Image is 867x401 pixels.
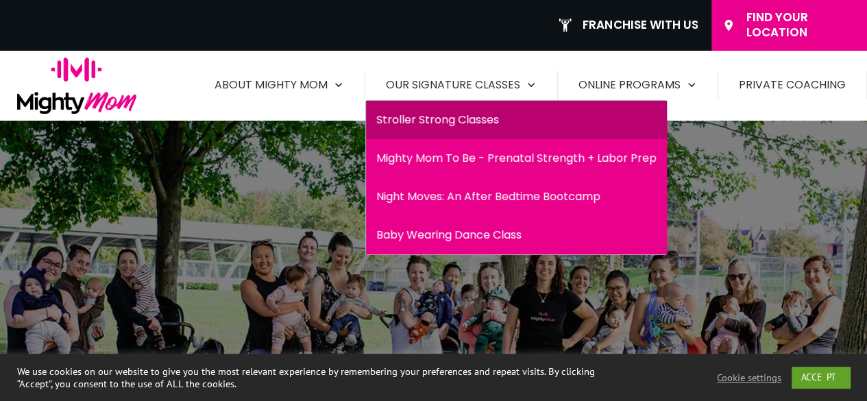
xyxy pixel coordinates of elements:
a: Our Signature Classes [386,74,537,96]
a: Private Coaching [739,74,846,96]
span: Franchise With Us [583,18,698,33]
span: Our Signature Classes [386,74,520,96]
span: Night Moves: An After Bedtime Bootcamp [376,186,657,208]
a: Stroller Strong Classes [366,108,667,132]
a: ACCEPT [792,367,850,388]
span: Stroller Strong Classes [376,109,657,131]
span: Find Your Location [746,10,857,40]
a: Baby Wearing Dance Class [366,223,667,247]
a: Mighty Mom To Be - Prenatal Strength + Labor Prep [366,146,667,171]
span: Online Programs [578,74,681,96]
a: Franchise With Us [558,8,698,44]
a: Online Programs [578,74,697,96]
div: We use cookies on our website to give you the most relevant experience by remembering your prefer... [17,365,600,390]
span: Mighty Mom To Be - Prenatal Strength + Labor Prep [376,147,657,169]
span: Baby Wearing Dance Class [376,224,657,246]
a: About Mighty Mom [215,74,344,96]
img: logo-mighty-mom-full [17,58,136,113]
span: About Mighty Mom [215,74,328,96]
a: Cookie settings [717,372,781,384]
a: Night Moves: An After Bedtime Bootcamp [366,184,667,209]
